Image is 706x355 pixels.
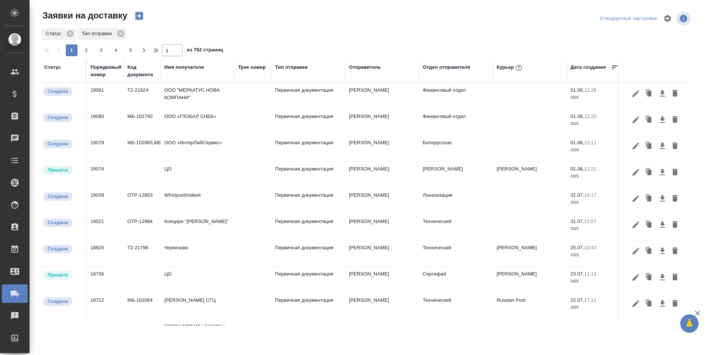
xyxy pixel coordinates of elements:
[110,44,122,56] button: 4
[570,219,584,224] p: 31.07,
[345,135,419,161] td: [PERSON_NAME]
[419,83,493,109] td: Финансовый отдел
[95,44,107,56] button: 3
[124,325,161,351] td: TUP-16182
[42,244,82,254] div: Новая заявка, еще не передана в работу
[570,192,584,198] p: 31.07,
[187,45,223,56] span: из 762 страниц
[125,44,137,56] button: 5
[345,293,419,319] td: [PERSON_NAME]
[87,83,124,109] td: 19081
[669,244,681,258] button: Удалить
[275,64,308,71] div: Тип отправки
[44,64,61,71] div: Статус
[42,297,82,307] div: Новая заявка, еще не передана в работу
[497,63,524,72] div: Курьер
[514,63,524,72] button: При выборе курьера статус заявки автоматически поменяется на «Принята»
[656,139,669,153] button: Скачать
[676,11,692,26] span: Посмотреть информацию
[656,165,669,179] button: Скачать
[271,162,345,187] td: Первичная документация
[42,113,82,123] div: Новая заявка, еще не передана в работу
[493,267,567,293] td: [PERSON_NAME]
[124,214,161,240] td: OTP-12984
[570,173,618,180] p: 2025
[345,214,419,240] td: [PERSON_NAME]
[125,47,137,54] span: 5
[669,270,681,284] button: Удалить
[419,267,493,293] td: Сертифай
[130,10,148,22] button: Создать
[127,64,157,78] div: Код документа
[87,293,124,319] td: 18712
[271,214,345,240] td: Первичная документация
[161,188,234,214] td: Whirlpool/Indesit
[630,113,642,127] button: Редактировать
[48,219,68,226] p: Создана
[630,165,642,179] button: Редактировать
[419,325,493,351] td: Финансовый отдел
[570,245,584,250] p: 25.07,
[642,218,656,232] button: Клонировать
[642,165,656,179] button: Клонировать
[630,87,642,101] button: Редактировать
[271,83,345,109] td: Первичная документация
[345,240,419,266] td: [PERSON_NAME]
[570,251,618,259] p: 2025
[419,188,493,214] td: Локализация
[642,297,656,311] button: Клонировать
[669,297,681,311] button: Удалить
[161,135,234,161] td: ООО «ИнтерЛабСервис»
[78,28,127,40] div: Тип отправки
[642,87,656,101] button: Клонировать
[271,188,345,214] td: Первичная документация
[642,139,656,153] button: Клонировать
[570,140,584,145] p: 01.08,
[87,109,124,135] td: 19080
[161,214,234,240] td: Концерн "[PERSON_NAME]"
[271,267,345,293] td: Первичная документация
[630,139,642,153] button: Редактировать
[345,83,419,109] td: [PERSON_NAME]
[598,13,659,24] div: split button
[87,325,124,351] td: 18702
[345,267,419,293] td: [PERSON_NAME]
[419,293,493,319] td: Технический
[630,297,642,311] button: Редактировать
[87,240,124,266] td: 18825
[349,64,381,71] div: Отправитель
[80,47,92,54] span: 2
[584,271,596,277] p: 11:13
[570,304,618,311] p: 2025
[669,139,681,153] button: Удалить
[656,270,669,284] button: Скачать
[423,64,470,71] div: Отдел отправителя
[570,278,618,285] p: 2025
[419,135,493,161] td: Белорусская
[656,218,669,232] button: Скачать
[238,64,266,71] div: Трек номер
[669,87,681,101] button: Удалить
[669,218,681,232] button: Удалить
[124,293,161,319] td: МБ-102064
[680,314,699,333] button: 🙏
[656,87,669,101] button: Скачать
[659,10,676,27] span: Настроить таблицу
[642,244,656,258] button: Клонировать
[669,113,681,127] button: Удалить
[161,83,234,109] td: ООО "МЕРКАТУС НОВА КОМПАНИ"
[642,113,656,127] button: Клонировать
[419,162,493,187] td: [PERSON_NAME]
[161,267,234,293] td: ЦО
[48,245,68,253] p: Создана
[570,87,584,93] p: 01.08,
[95,47,107,54] span: 3
[630,218,642,232] button: Редактировать
[48,166,68,174] p: Принята
[161,240,234,266] td: Черкизово
[419,214,493,240] td: Технический
[48,140,68,148] p: Создана
[271,240,345,266] td: Первичная документация
[642,270,656,284] button: Клонировать
[48,114,68,121] p: Создана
